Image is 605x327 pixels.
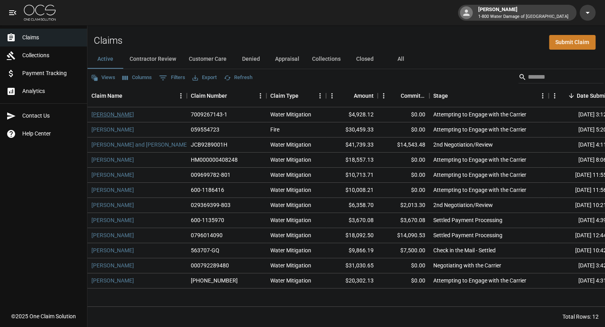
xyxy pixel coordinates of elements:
[157,72,187,84] button: Show filters
[326,107,378,122] div: $4,928.12
[378,228,429,243] div: $14,090.53
[433,277,526,284] div: Attempting to Engage with the Carrier
[270,246,311,254] div: Water Mitigation
[191,277,238,284] div: 300-0102099-2025
[254,90,266,102] button: Menu
[270,85,299,107] div: Claim Type
[191,246,219,254] div: 563707-GQ
[270,156,311,164] div: Water Mitigation
[227,90,238,101] button: Sort
[91,110,134,118] a: [PERSON_NAME]
[326,183,378,198] div: $10,008.21
[478,14,568,20] p: 1-800 Water Damage of [GEOGRAPHIC_DATA]
[5,5,21,21] button: open drawer
[326,85,378,107] div: Amount
[390,90,401,101] button: Sort
[378,137,429,153] div: $14,543.48
[270,261,311,269] div: Water Mitigation
[378,198,429,213] div: $2,013.30
[24,5,56,21] img: ocs-logo-white-transparent.png
[378,258,429,273] div: $0.00
[190,72,219,84] button: Export
[191,171,231,179] div: 009699782-801
[378,168,429,183] div: $0.00
[270,141,311,149] div: Water Mitigation
[537,90,549,102] button: Menu
[22,130,81,138] span: Help Center
[475,6,572,20] div: [PERSON_NAME]
[91,126,134,134] a: [PERSON_NAME]
[433,156,526,164] div: Attempting to Engage with the Carrier
[22,51,81,60] span: Collections
[270,277,311,284] div: Water Mitigation
[91,277,134,284] a: [PERSON_NAME]
[191,201,231,209] div: 029369399-803
[433,171,526,179] div: Attempting to Engage with the Carrier
[233,50,269,69] button: Denied
[91,216,134,224] a: [PERSON_NAME]
[566,90,577,101] button: Sort
[91,171,134,179] a: [PERSON_NAME]
[270,186,311,194] div: Water Mitigation
[314,90,326,102] button: Menu
[269,50,306,69] button: Appraisal
[378,243,429,258] div: $7,500.00
[191,110,227,118] div: 7009267143-1
[433,216,502,224] div: Settled Payment Processing
[433,231,502,239] div: Settled Payment Processing
[22,87,81,95] span: Analytics
[91,156,134,164] a: [PERSON_NAME]
[91,141,188,149] a: [PERSON_NAME] and [PERSON_NAME]
[123,50,182,69] button: Contractor Review
[191,231,223,239] div: 0796014090
[347,50,383,69] button: Closed
[22,69,81,77] span: Payment Tracking
[448,90,459,101] button: Sort
[433,201,493,209] div: 2nd Negotiation/Review
[94,35,122,46] h2: Claims
[91,186,134,194] a: [PERSON_NAME]
[175,90,187,102] button: Menu
[326,90,338,102] button: Menu
[354,85,374,107] div: Amount
[401,85,425,107] div: Committed Amount
[433,126,526,134] div: Attempting to Engage with the Carrier
[306,50,347,69] button: Collections
[22,33,81,42] span: Claims
[433,246,496,254] div: Check in the Mail - Settled
[429,85,549,107] div: Stage
[383,50,419,69] button: All
[270,110,311,118] div: Water Mitigation
[326,258,378,273] div: $31,030.65
[270,126,279,134] div: Fire
[22,112,81,120] span: Contact Us
[433,85,448,107] div: Stage
[91,201,134,209] a: [PERSON_NAME]
[87,85,187,107] div: Claim Name
[266,85,326,107] div: Claim Type
[222,72,254,84] button: Refresh
[326,213,378,228] div: $3,670.08
[270,216,311,224] div: Water Mitigation
[91,85,122,107] div: Claim Name
[191,156,238,164] div: HM000000408248
[378,273,429,288] div: $0.00
[378,213,429,228] div: $3,670.08
[270,201,311,209] div: Water Mitigation
[87,50,605,69] div: dynamic tabs
[270,171,311,179] div: Water Mitigation
[326,122,378,137] div: $30,459.33
[270,231,311,239] div: Water Mitigation
[191,261,229,269] div: 000792289480
[378,183,429,198] div: $0.00
[89,72,117,84] button: Views
[326,168,378,183] div: $10,713.71
[326,198,378,213] div: $6,358.70
[433,186,526,194] div: Attempting to Engage with the Carrier
[433,261,501,269] div: Negotiating with the Carrier
[191,141,227,149] div: JCB9289001H
[549,35,595,50] a: Submit Claim
[11,312,76,320] div: © 2025 One Claim Solution
[378,107,429,122] div: $0.00
[326,228,378,243] div: $18,092.50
